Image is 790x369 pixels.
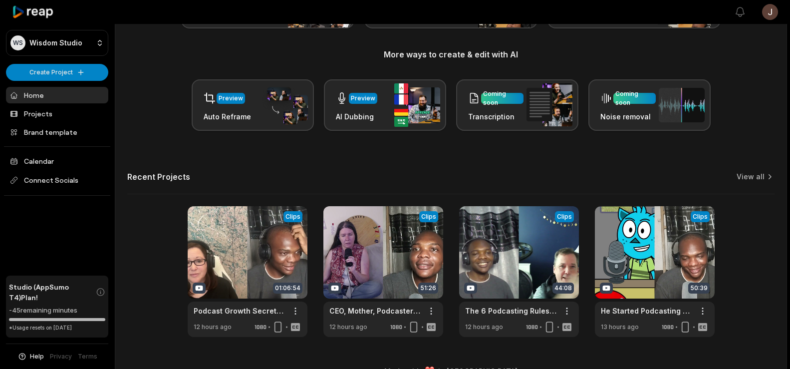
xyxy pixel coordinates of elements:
[615,89,654,107] div: Coming soon
[465,306,557,316] a: The 6 Podcasting Rules I Wish knew Before Hosting for Microsoft & Beyond' —[PERSON_NAME] | Ep 36
[329,306,421,316] a: CEO, Mother, Podcaster : Journey to Empower Neurodivergent Dancers — [PERSON_NAME] | Ep37
[204,111,251,122] h3: Auto Reframe
[6,153,108,169] a: Calendar
[219,94,243,103] div: Preview
[9,306,105,316] div: -45 remaining minutes
[483,89,522,107] div: Coming soon
[194,306,285,316] a: Podcast Growth Secrets I Wish I Knew Sooner —[PERSON_NAME] | Ep 38
[6,105,108,122] a: Projects
[29,38,82,47] p: Wisdom Studio
[262,86,308,125] img: auto_reframe.png
[527,83,572,126] img: transcription.png
[351,94,375,103] div: Preview
[9,282,96,303] span: Studio (AppSumo T4) Plan!
[6,171,108,189] span: Connect Socials
[601,306,693,316] a: He Started Podcasting BEFORE Podcasting Existed?The Wild Origin of Static Radio—[PERSON_NAME] | E...
[659,88,705,122] img: noise_removal.png
[600,111,656,122] h3: Noise removal
[6,87,108,103] a: Home
[127,172,190,182] h2: Recent Projects
[6,64,108,81] button: Create Project
[50,352,72,361] a: Privacy
[127,48,775,60] h3: More ways to create & edit with AI
[9,324,105,332] div: *Usage resets on [DATE]
[336,111,377,122] h3: AI Dubbing
[10,35,25,50] div: WS
[6,124,108,140] a: Brand template
[17,352,44,361] button: Help
[394,83,440,127] img: ai_dubbing.png
[78,352,97,361] a: Terms
[468,111,524,122] h3: Transcription
[737,172,765,182] a: View all
[30,352,44,361] span: Help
